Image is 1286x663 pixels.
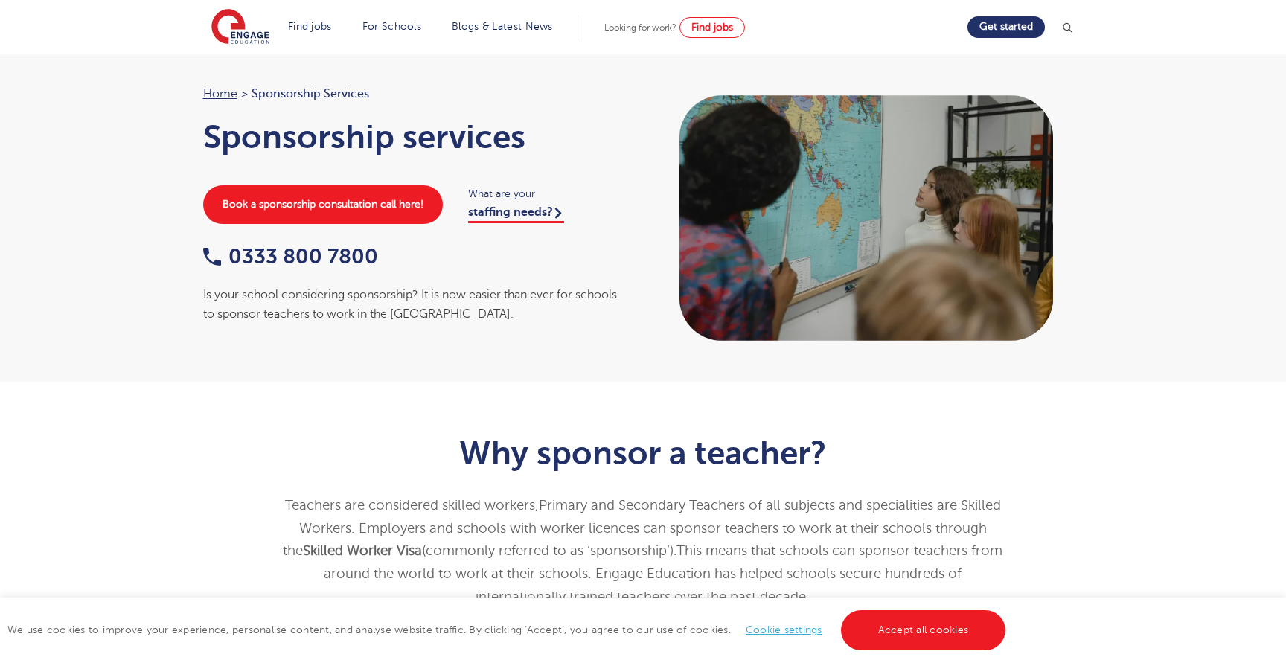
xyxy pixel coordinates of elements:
span: What are your [468,185,628,202]
a: Book a sponsorship consultation call here! [203,185,443,224]
a: Blogs & Latest News [452,21,553,32]
span: Teachers are considered skilled workers, [285,498,539,513]
a: Find jobs [288,21,332,32]
a: Home [203,87,237,100]
span: This means that schools can sponsor teachers from around the world to work at their schools. Enga... [324,543,1002,603]
a: Get started [967,16,1045,38]
a: Find jobs [679,17,745,38]
nav: breadcrumb [203,84,629,103]
b: Why sponsor a teacher? [459,435,826,472]
a: Cookie settings [746,624,822,635]
a: For Schools [362,21,421,32]
span: > [241,87,248,100]
span: Primary and Secondary Teachers of all subjects and specialities are Skilled Workers. E [299,498,1001,536]
a: 0333 800 7800 [203,245,378,268]
span: We use cookies to improve your experience, personalise content, and analyse website traffic. By c... [7,624,1009,635]
a: Accept all cookies [841,610,1006,650]
span: mployers and schools with worker licences can sponsor teachers to work at their schools through t... [283,521,987,559]
h1: Sponsorship services [203,118,629,156]
strong: Skilled Worker Visa [303,543,422,558]
span: Find jobs [691,22,733,33]
a: staffing needs? [468,205,564,223]
div: Is your school considering sponsorship? It is now easier than ever for schools to sponsor teacher... [203,285,629,324]
span: Sponsorship Services [252,84,369,103]
span: Looking for work? [604,22,676,33]
img: Engage Education [211,9,269,46]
